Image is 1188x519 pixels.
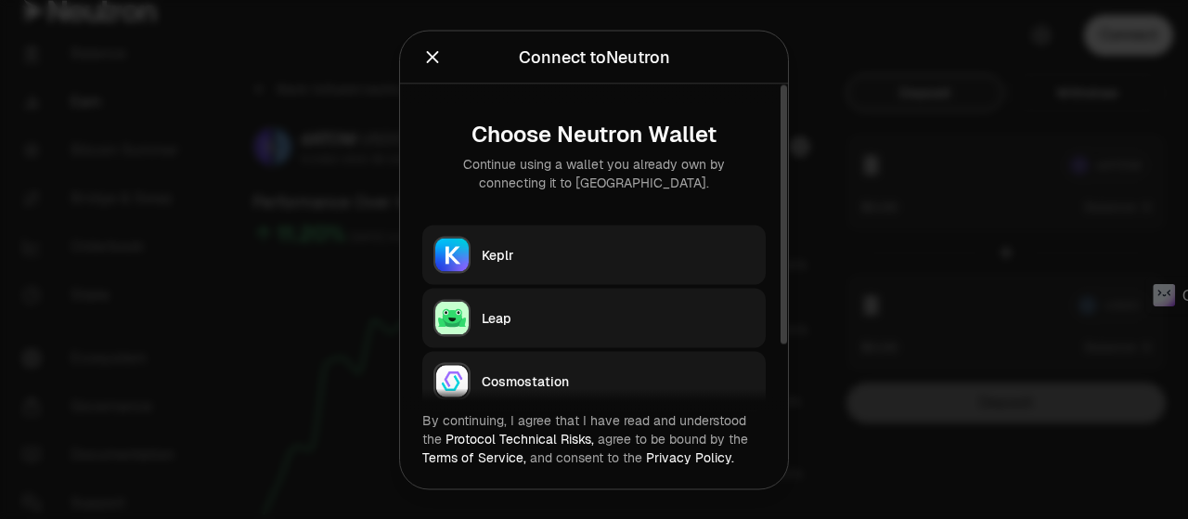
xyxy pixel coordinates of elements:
[422,44,443,70] button: Close
[435,301,469,334] img: Leap
[422,448,526,465] a: Terms of Service,
[435,238,469,271] img: Keplr
[437,121,751,147] div: Choose Neutron Wallet
[646,448,734,465] a: Privacy Policy.
[437,154,751,191] div: Continue using a wallet you already own by connecting it to [GEOGRAPHIC_DATA].
[422,225,766,284] button: KeplrKeplr
[445,430,594,447] a: Protocol Technical Risks,
[422,288,766,347] button: LeapLeap
[422,351,766,410] button: CosmostationCosmostation
[435,364,469,397] img: Cosmostation
[482,371,755,390] div: Cosmostation
[519,44,670,70] div: Connect to Neutron
[482,308,755,327] div: Leap
[422,410,766,466] div: By continuing, I agree that I have read and understood the agree to be bound by the and consent t...
[482,245,755,264] div: Keplr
